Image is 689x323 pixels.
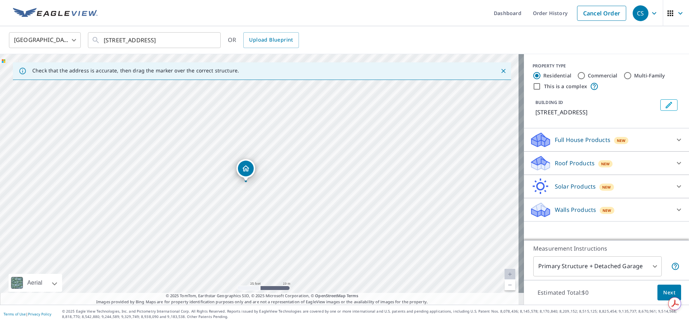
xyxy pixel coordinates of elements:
p: Roof Products [555,159,595,167]
p: Measurement Instructions [533,244,680,253]
div: OR [228,32,299,48]
div: CS [633,5,648,21]
a: Terms [347,293,358,298]
span: Next [663,288,675,297]
div: Dropped pin, building 1, Residential property, 9 Algeciras Ln Hot Springs Village, AR 71909 [236,159,255,181]
p: BUILDING ID [535,99,563,105]
span: Upload Blueprint [249,35,293,44]
label: Multi-Family [634,72,665,79]
img: EV Logo [13,8,98,19]
div: PROPERTY TYPE [533,63,680,69]
div: Primary Structure + Detached Garage [533,256,662,276]
span: Your report will include the primary structure and a detached garage if one exists. [671,262,680,271]
p: [STREET_ADDRESS] [535,108,657,117]
a: Privacy Policy [28,312,51,317]
label: Residential [543,72,571,79]
input: Search by address or latitude-longitude [104,30,206,50]
span: New [617,138,626,143]
a: Upload Blueprint [243,32,299,48]
span: New [601,161,610,167]
div: Roof ProductsNew [530,155,683,172]
div: Full House ProductsNew [530,131,683,148]
p: | [4,312,51,316]
p: Estimated Total: $0 [532,285,594,300]
label: This is a complex [544,83,587,90]
a: Cancel Order [577,6,626,21]
a: Current Level 20, Zoom In Disabled [505,269,515,280]
button: Next [657,285,681,301]
p: © 2025 Eagle View Technologies, Inc. and Pictometry International Corp. All Rights Reserved. Repo... [62,309,685,319]
div: Walls ProductsNew [530,201,683,218]
div: Aerial [25,274,44,292]
p: Walls Products [555,205,596,214]
p: Full House Products [555,136,610,144]
span: New [603,208,611,213]
a: OpenStreetMap [315,293,345,298]
div: [GEOGRAPHIC_DATA] [9,30,81,50]
p: Solar Products [555,182,596,191]
div: Aerial [9,274,62,292]
label: Commercial [588,72,618,79]
a: Terms of Use [4,312,26,317]
a: Current Level 20, Zoom Out [505,280,515,290]
p: Check that the address is accurate, then drag the marker over the correct structure. [32,67,239,74]
span: New [602,184,611,190]
button: Close [499,66,508,76]
div: Solar ProductsNew [530,178,683,195]
button: Edit building 1 [660,99,678,111]
span: © 2025 TomTom, Earthstar Geographics SIO, © 2025 Microsoft Corporation, © [166,293,358,299]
